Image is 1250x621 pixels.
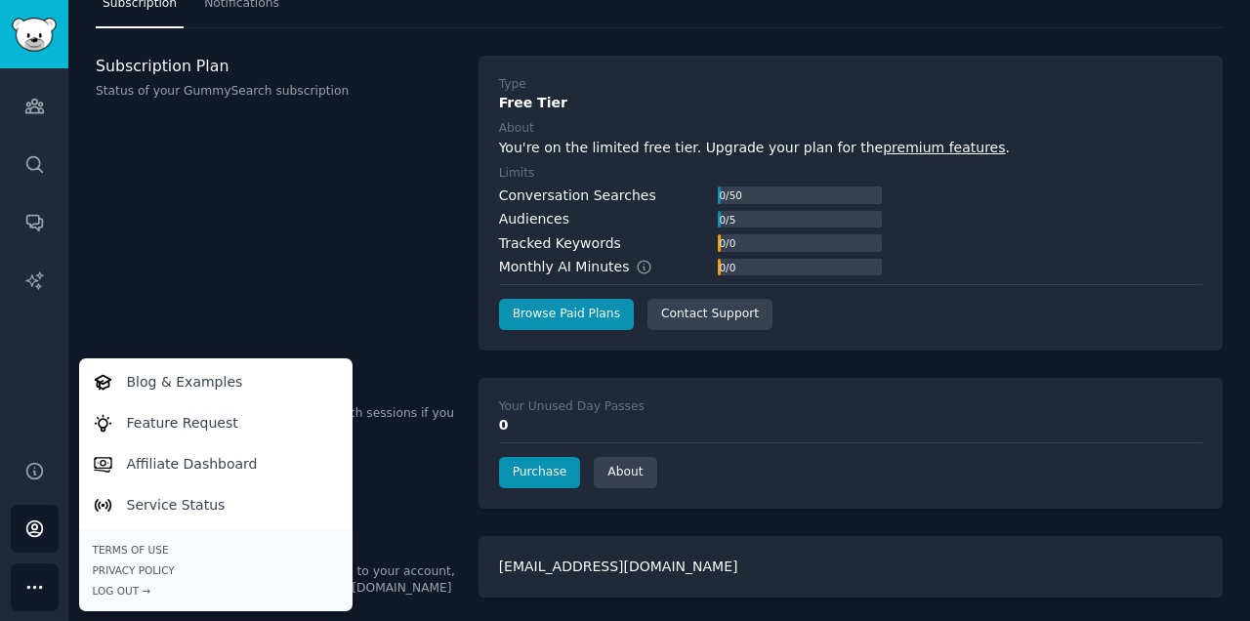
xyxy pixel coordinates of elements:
a: About [594,457,656,488]
p: Feature Request [127,413,238,434]
a: premium features [883,140,1005,155]
div: 0 / 50 [718,186,744,204]
div: 0 / 5 [718,211,737,228]
p: Affiliate Dashboard [127,454,258,475]
div: Conversation Searches [499,186,656,206]
div: 0 / 0 [718,234,737,252]
div: 0 [499,415,1202,435]
a: Contact Support [647,299,772,330]
a: Privacy Policy [93,563,339,577]
div: Log Out → [93,584,339,598]
div: You're on the limited free tier. Upgrade your plan for the . [499,138,1202,158]
div: Monthly AI Minutes [499,257,674,277]
div: About [499,120,534,138]
img: GummySearch logo [12,18,57,52]
p: Service Status [127,495,226,516]
div: Your Unused Day Passes [499,398,645,416]
div: [EMAIL_ADDRESS][DOMAIN_NAME] [479,536,1223,598]
div: 0 / 0 [718,259,737,276]
div: Tracked Keywords [499,233,621,254]
div: Free Tier [499,93,1202,113]
p: Status of your GummySearch subscription [96,83,458,101]
div: Limits [499,165,535,183]
div: Audiences [499,209,569,229]
p: Blog & Examples [127,372,243,393]
a: Service Status [82,484,349,525]
a: Terms of Use [93,543,339,557]
a: Browse Paid Plans [499,299,634,330]
a: Blog & Examples [82,361,349,402]
div: Type [499,76,526,94]
a: Affiliate Dashboard [82,443,349,484]
h3: Subscription Plan [96,56,458,76]
a: Feature Request [82,402,349,443]
a: Purchase [499,457,581,488]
